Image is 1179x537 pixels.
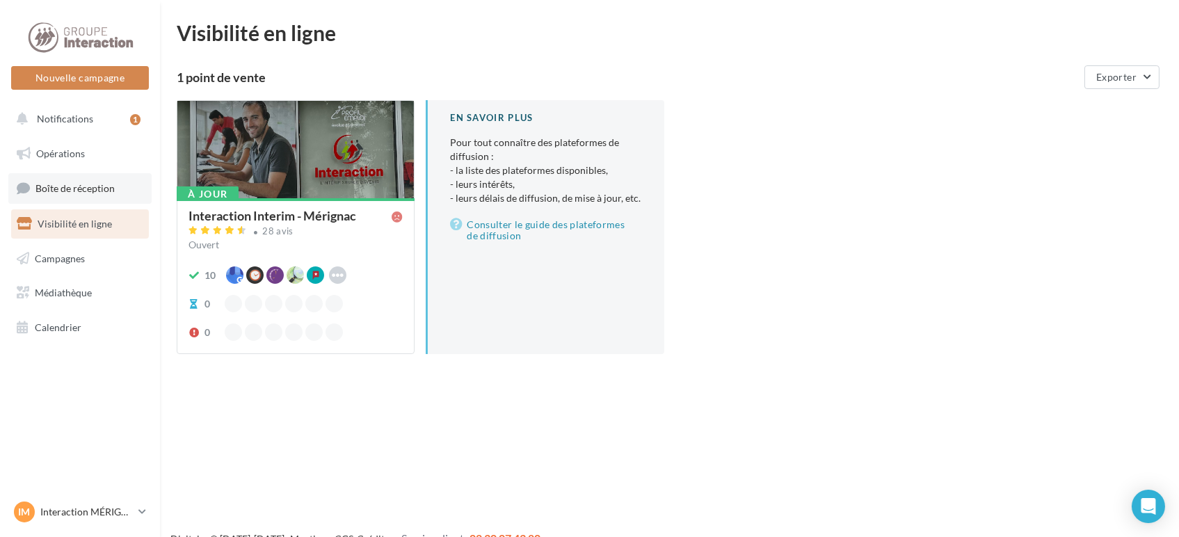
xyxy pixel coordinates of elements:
button: Exporter [1084,65,1160,89]
a: Calendrier [8,313,152,342]
a: Opérations [8,139,152,168]
a: Visibilité en ligne [8,209,152,239]
a: Campagnes [8,244,152,273]
div: En savoir plus [450,111,641,125]
div: 0 [204,326,210,339]
span: Calendrier [35,321,81,333]
div: 1 point de vente [177,71,1079,83]
a: Boîte de réception [8,173,152,203]
span: Médiathèque [35,287,92,298]
span: Visibilité en ligne [38,218,112,230]
span: Campagnes [35,252,85,264]
p: Interaction MÉRIGNAC [40,505,133,519]
li: - la liste des plateformes disponibles, [450,163,641,177]
div: Interaction Interim - Mérignac [189,209,356,222]
a: 28 avis [189,224,403,241]
div: À jour [177,186,239,202]
div: Open Intercom Messenger [1132,490,1165,523]
a: Consulter le guide des plateformes de diffusion [450,216,641,244]
button: Notifications 1 [8,104,146,134]
a: Médiathèque [8,278,152,307]
li: - leurs intérêts, [450,177,641,191]
li: - leurs délais de diffusion, de mise à jour, etc. [450,191,641,205]
span: Exporter [1096,71,1137,83]
a: IM Interaction MÉRIGNAC [11,499,149,525]
span: IM [19,505,31,519]
span: Ouvert [189,239,219,250]
div: 10 [204,268,216,282]
span: Opérations [36,147,85,159]
p: Pour tout connaître des plateformes de diffusion : [450,136,641,205]
button: Nouvelle campagne [11,66,149,90]
div: Visibilité en ligne [177,22,1162,43]
div: 28 avis [263,227,294,236]
span: Boîte de réception [35,182,115,194]
div: 0 [204,297,210,311]
div: 1 [130,114,141,125]
span: Notifications [37,113,93,125]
